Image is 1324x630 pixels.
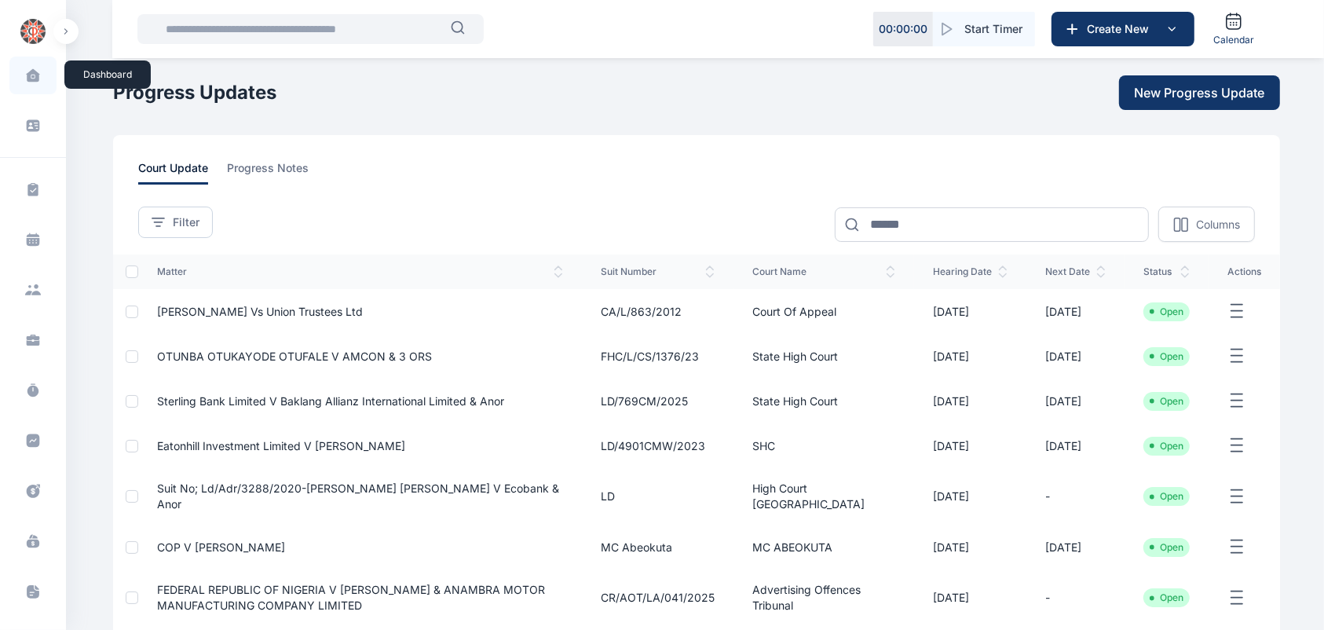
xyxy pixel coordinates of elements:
li: Open [1150,490,1183,503]
a: Eatonhill Investment Limited v [PERSON_NAME] [157,439,405,452]
span: status [1143,266,1190,278]
td: [DATE] [914,289,1026,334]
td: [DATE] [914,379,1026,423]
td: LD/4901CMW/2023 [582,423,733,468]
td: State High Court [733,379,914,423]
li: Open [1150,395,1183,408]
a: progress notes [227,160,327,185]
td: Court of Appeal [733,289,914,334]
td: - [1026,468,1125,525]
a: [PERSON_NAME] Vs Union Trustees Ltd [157,305,363,318]
td: CR/AOT/LA/041/2025 [582,570,733,626]
li: Open [1150,592,1183,604]
td: - [1026,570,1125,626]
a: court update [138,160,227,185]
span: actions [1227,266,1261,278]
span: next date [1045,266,1106,278]
td: [DATE] [914,423,1026,468]
span: court update [138,160,208,185]
li: Open [1150,541,1183,554]
td: SHC [733,423,914,468]
td: Advertising Offences Tribunal [733,570,914,626]
span: Calendar [1213,34,1254,46]
p: Columns [1196,217,1240,233]
button: Columns [1158,207,1255,242]
td: High Court [GEOGRAPHIC_DATA] [733,468,914,525]
td: MC Abeokuta [582,525,733,570]
td: CA/L/863/2012 [582,289,733,334]
span: Start Timer [964,21,1022,37]
td: [DATE] [914,570,1026,626]
a: FEDERAL REPUBLIC OF NIGERIA v [PERSON_NAME] & ANAMBRA MOTOR MANUFACTURING COMPANY LIMITED [157,583,545,612]
span: progress notes [227,160,309,185]
td: LD/769CM/2025 [582,379,733,423]
span: suit number [601,266,715,278]
td: [DATE] [1026,334,1125,379]
span: court name [752,266,895,278]
button: Start Timer [933,12,1035,46]
button: New Progress Update [1119,75,1280,110]
span: Filter [173,214,199,230]
a: Suit No; Ld/Adr/3288/2020-[PERSON_NAME] [PERSON_NAME] V Ecobank & Anor [157,482,559,511]
a: Sterling Bank Limited v Baklang Allianz International Limited & Anor [157,394,504,408]
td: MC ABEOKUTA [733,525,914,570]
td: [DATE] [1026,525,1125,570]
li: Open [1150,350,1183,363]
a: Calendar [1207,5,1260,53]
a: OTUNBA OTUKAYODE OTUFALE V AMCON & 3 ORS [157,350,432,363]
td: LD [582,468,733,525]
a: COP V [PERSON_NAME] [157,540,285,554]
td: [DATE] [914,334,1026,379]
td: FHC/L/CS/1376/23 [582,334,733,379]
td: State High Court [733,334,914,379]
li: Open [1150,440,1183,452]
h1: Progress Updates [113,80,276,105]
button: Create New [1052,12,1194,46]
span: hearing date [933,266,1008,278]
span: Create New [1081,21,1162,37]
p: 00 : 00 : 00 [879,21,927,37]
li: Open [1150,306,1183,318]
td: [DATE] [914,525,1026,570]
button: Filter [138,207,213,238]
td: [DATE] [914,468,1026,525]
span: New Progress Update [1135,83,1265,102]
td: [DATE] [1026,423,1125,468]
a: dashboard [9,57,57,94]
td: [DATE] [1026,379,1125,423]
td: [DATE] [1026,289,1125,334]
span: matter [157,266,563,278]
